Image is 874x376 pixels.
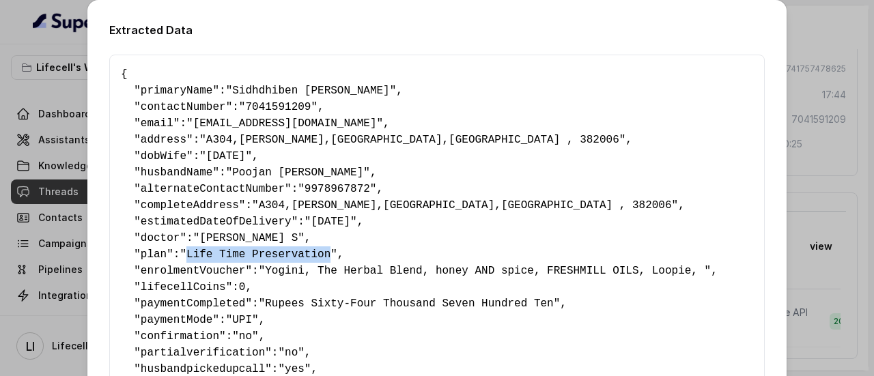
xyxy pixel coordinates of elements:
[141,347,265,359] span: partialverification
[141,314,213,326] span: paymentMode
[180,248,337,261] span: "Life Time Preservation"
[141,117,173,130] span: email
[226,85,397,97] span: "Sidhdhiben [PERSON_NAME]"
[141,150,186,162] span: dobWife
[141,167,213,179] span: husbandName
[141,101,226,113] span: contactNumber
[305,216,357,228] span: "[DATE]"
[141,248,167,261] span: plan
[109,22,765,38] h2: Extracted Data
[239,101,318,113] span: "7041591209"
[259,265,711,277] span: "Yogini, The Herbal Blend, honey AND spice, FRESHMILL OILS, Loopie, "
[141,216,292,228] span: estimatedDateOfDelivery
[193,232,305,244] span: "[PERSON_NAME] S"
[226,314,259,326] span: "UPI"
[232,330,258,343] span: "no"
[141,265,246,277] span: enrolmentVoucher
[278,363,311,375] span: "yes"
[141,232,180,244] span: doctor
[298,183,376,195] span: "9978967872"
[278,347,304,359] span: "no"
[186,117,383,130] span: "[EMAIL_ADDRESS][DOMAIN_NAME]"
[141,134,186,146] span: address
[199,134,625,146] span: "A304,[PERSON_NAME],[GEOGRAPHIC_DATA],[GEOGRAPHIC_DATA] , 382006"
[141,330,219,343] span: confirmation
[141,281,226,293] span: lifecellCoins
[141,199,239,212] span: completeAddress
[252,199,678,212] span: "A304,[PERSON_NAME],[GEOGRAPHIC_DATA],[GEOGRAPHIC_DATA] , 382006"
[141,363,265,375] span: husbandpickedupcall
[259,298,561,310] span: "Rupees Sixty-Four Thousand Seven Hundred Ten"
[199,150,252,162] span: "[DATE]"
[141,85,213,97] span: primaryName
[141,183,285,195] span: alternateContactNumber
[226,167,370,179] span: "Poojan [PERSON_NAME]"
[239,281,246,293] span: 0
[141,298,246,310] span: paymentCompleted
